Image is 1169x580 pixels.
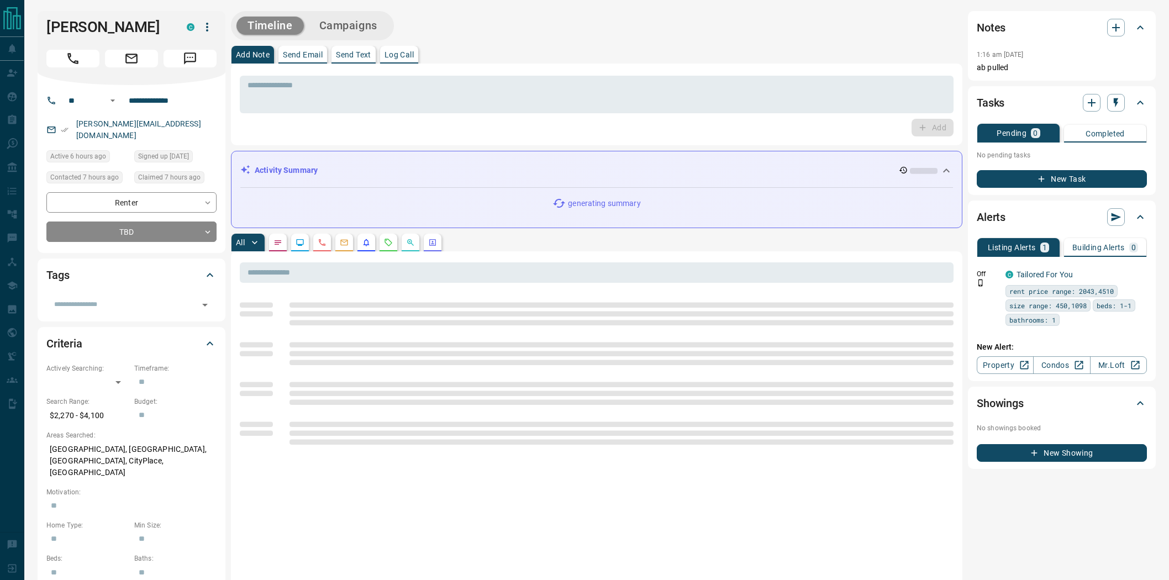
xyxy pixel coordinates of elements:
button: Campaigns [308,17,388,35]
div: Activity Summary [240,160,953,181]
div: Tasks [977,89,1147,116]
span: Message [164,50,217,67]
div: TBD [46,222,217,242]
p: Min Size: [134,520,217,530]
h2: Tags [46,266,69,284]
p: Send Email [283,51,323,59]
p: Activity Summary [255,165,318,176]
div: Renter [46,192,217,213]
p: All [236,239,245,246]
p: 0 [1131,244,1136,251]
svg: Push Notification Only [977,279,984,287]
p: 1:16 am [DATE] [977,51,1024,59]
a: Tailored For You [1017,270,1073,279]
span: rent price range: 2043,4510 [1009,286,1114,297]
p: Completed [1086,130,1125,138]
div: Notes [977,14,1147,41]
p: Listing Alerts [988,244,1036,251]
p: Add Note [236,51,270,59]
span: Call [46,50,99,67]
p: ab pulled [977,62,1147,73]
p: Baths: [134,553,217,563]
span: beds: 1-1 [1097,300,1131,311]
p: New Alert: [977,341,1147,353]
p: $2,270 - $4,100 [46,407,129,425]
svg: Opportunities [406,238,415,247]
svg: Calls [318,238,327,247]
h2: Notes [977,19,1005,36]
p: Budget: [134,397,217,407]
span: Claimed 7 hours ago [138,172,201,183]
p: Home Type: [46,520,129,530]
div: Sat Aug 16 2025 [46,171,129,187]
span: size range: 450,1098 [1009,300,1087,311]
p: 1 [1042,244,1047,251]
div: Wed Aug 06 2025 [134,150,217,166]
svg: Listing Alerts [362,238,371,247]
p: Areas Searched: [46,430,217,440]
p: Search Range: [46,397,129,407]
div: Sat Aug 16 2025 [134,171,217,187]
h2: Criteria [46,335,82,352]
p: 0 [1033,129,1038,137]
p: Off [977,269,999,279]
p: generating summary [568,198,640,209]
svg: Notes [273,238,282,247]
svg: Agent Actions [428,238,437,247]
span: Signed up [DATE] [138,151,189,162]
button: New Task [977,170,1147,188]
span: bathrooms: 1 [1009,314,1056,325]
div: Showings [977,390,1147,416]
h1: [PERSON_NAME] [46,18,170,36]
p: Actively Searching: [46,363,129,373]
p: Beds: [46,553,129,563]
div: condos.ca [187,23,194,31]
span: Active 6 hours ago [50,151,106,162]
p: No pending tasks [977,147,1147,164]
div: condos.ca [1005,271,1013,278]
div: Criteria [46,330,217,357]
button: Timeline [236,17,304,35]
p: Motivation: [46,487,217,497]
svg: Requests [384,238,393,247]
p: Timeframe: [134,363,217,373]
a: Property [977,356,1034,374]
button: Open [197,297,213,313]
h2: Showings [977,394,1024,412]
p: Send Text [336,51,371,59]
svg: Emails [340,238,349,247]
p: Pending [997,129,1026,137]
div: Alerts [977,204,1147,230]
div: Tags [46,262,217,288]
div: Sat Aug 16 2025 [46,150,129,166]
p: Log Call [385,51,414,59]
p: [GEOGRAPHIC_DATA], [GEOGRAPHIC_DATA], [GEOGRAPHIC_DATA], CityPlace, [GEOGRAPHIC_DATA] [46,440,217,482]
button: Open [106,94,119,107]
button: New Showing [977,444,1147,462]
h2: Alerts [977,208,1005,226]
span: Email [105,50,158,67]
span: Contacted 7 hours ago [50,172,119,183]
svg: Email Verified [61,126,69,134]
p: Building Alerts [1072,244,1125,251]
p: No showings booked [977,423,1147,433]
a: Condos [1033,356,1090,374]
a: [PERSON_NAME][EMAIL_ADDRESS][DOMAIN_NAME] [76,119,201,140]
a: Mr.Loft [1090,356,1147,374]
svg: Lead Browsing Activity [296,238,304,247]
h2: Tasks [977,94,1004,112]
